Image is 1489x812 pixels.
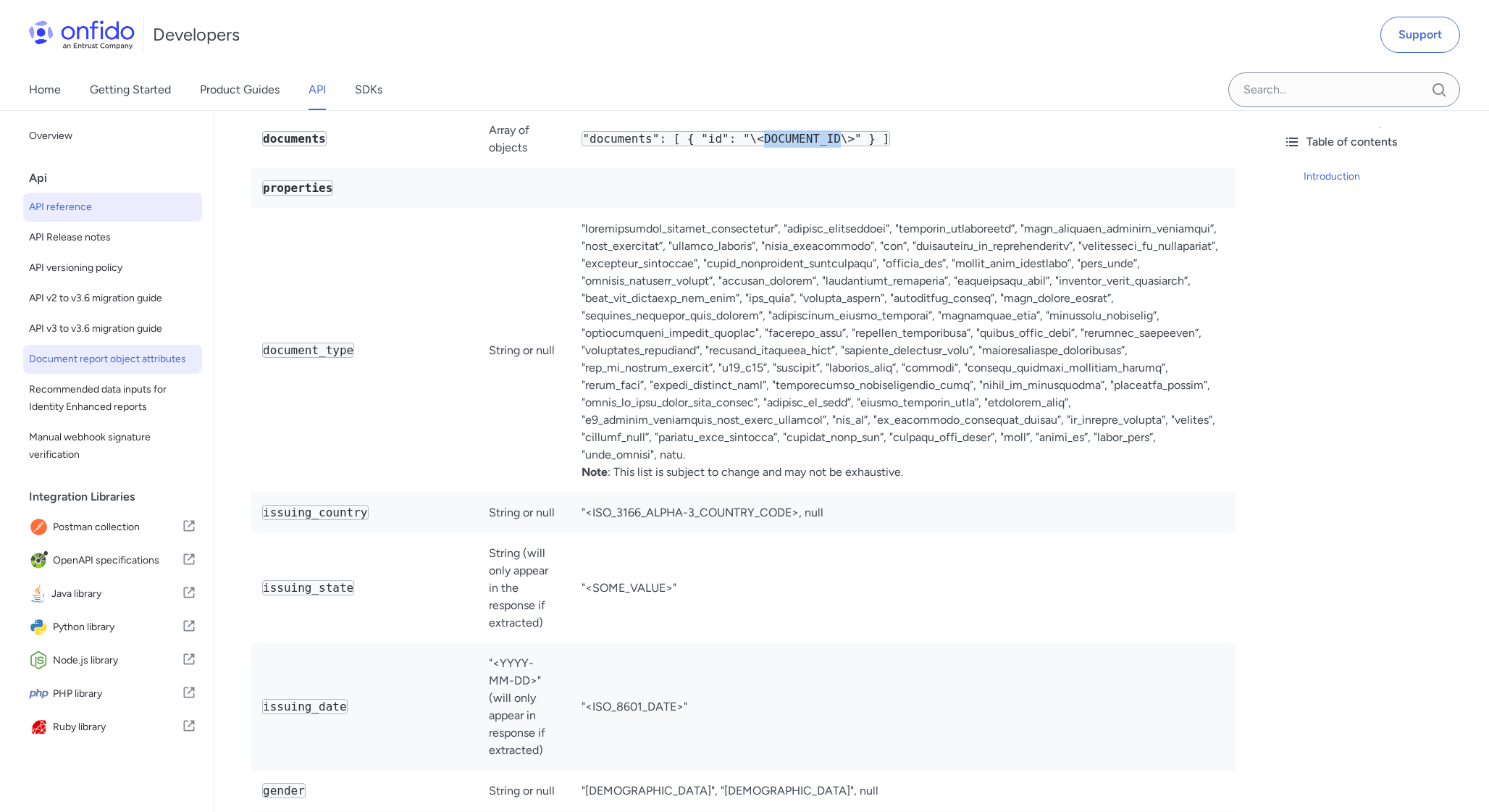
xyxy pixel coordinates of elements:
code: "documents": [ { "id": "\<DOCUMENT_ID\>" } ] [582,131,890,146]
td: String or null [477,209,570,493]
img: IconPHP library [29,684,53,704]
td: "<SOME_VALUE>" [570,533,1236,643]
a: IconPostman collectionPostman collection [23,511,202,543]
code: document_type [262,343,354,358]
a: API reference [23,193,202,222]
input: Onfido search input field [1228,72,1460,107]
a: Product Guides [200,70,280,110]
span: Java library [51,584,182,604]
h1: Developers [153,23,240,46]
a: Document report object attributes [23,345,202,374]
span: API v3 to v3.6 migration guide [29,320,196,338]
a: IconPHP libraryPHP library [23,678,202,710]
span: Document report object attributes [29,351,196,368]
code: gender [262,783,306,798]
a: API [309,70,326,110]
a: IconNode.js libraryNode.js library [23,645,202,677]
span: Overview [29,127,196,145]
a: Getting Started [90,70,171,110]
a: Overview [23,122,202,151]
div: Table of contents [1283,133,1477,151]
a: Manual webhook signature verification [23,423,202,469]
a: IconRuby libraryRuby library [23,711,202,743]
a: API Release notes [23,223,202,252]
div: Api [29,164,208,193]
a: IconPython libraryPython library [23,611,202,643]
code: issuing_date [262,699,348,714]
td: "loremipsumdol_sitamet_consectetur”, "adipisc_elitseddoei”, "temporin_utlaboreetd”, "magn_aliquae... [570,209,1236,493]
a: Support [1380,17,1460,53]
code: issuing_state [262,580,354,595]
img: IconRuby library [29,717,53,737]
span: Recommended data inputs for Identity Enhanced reports [29,381,196,416]
td: "<ISO_8601_DATE>" [570,643,1236,771]
img: IconOpenAPI specifications [29,551,53,571]
a: API v2 to v3.6 migration guide [23,284,202,313]
span: API v2 to v3.6 migration guide [29,290,196,307]
img: Onfido Logo [29,20,135,49]
td: "<ISO_3166_ALPHA-3_COUNTRY_CODE>, null [570,493,1236,533]
span: Python library [53,617,182,637]
code: properties [262,180,333,196]
a: Introduction [1304,168,1477,185]
td: String or null [477,771,570,811]
img: IconPostman collection [29,517,53,537]
span: Node.js library [53,650,182,671]
code: documents [262,131,327,146]
a: API v3 to v3.6 migration guide [23,314,202,343]
span: PHP library [53,684,182,704]
div: Integration Libraries [29,482,208,511]
td: Array of objects [477,109,570,168]
code: issuing_country [262,505,369,520]
span: Manual webhook signature verification [29,429,196,464]
a: API versioning policy [23,254,202,282]
span: API versioning policy [29,259,196,277]
td: "<YYYY-MM-DD>" (will only appear in response if extracted) [477,643,570,771]
span: API Release notes [29,229,196,246]
a: Home [29,70,61,110]
img: IconPython library [29,617,53,637]
a: IconOpenAPI specificationsOpenAPI specifications [23,545,202,577]
img: IconJava library [29,584,51,604]
td: String (will only appear in the response if extracted) [477,533,570,643]
span: OpenAPI specifications [53,551,182,571]
td: String or null [477,493,570,533]
td: "[DEMOGRAPHIC_DATA]", "[DEMOGRAPHIC_DATA]", null [570,771,1236,811]
a: SDKs [355,70,382,110]
img: IconNode.js library [29,650,53,671]
a: IconJava libraryJava library [23,578,202,610]
span: Ruby library [53,717,182,737]
a: Recommended data inputs for Identity Enhanced reports [23,375,202,422]
span: Postman collection [53,517,182,537]
span: API reference [29,198,196,216]
strong: Note [582,465,608,479]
